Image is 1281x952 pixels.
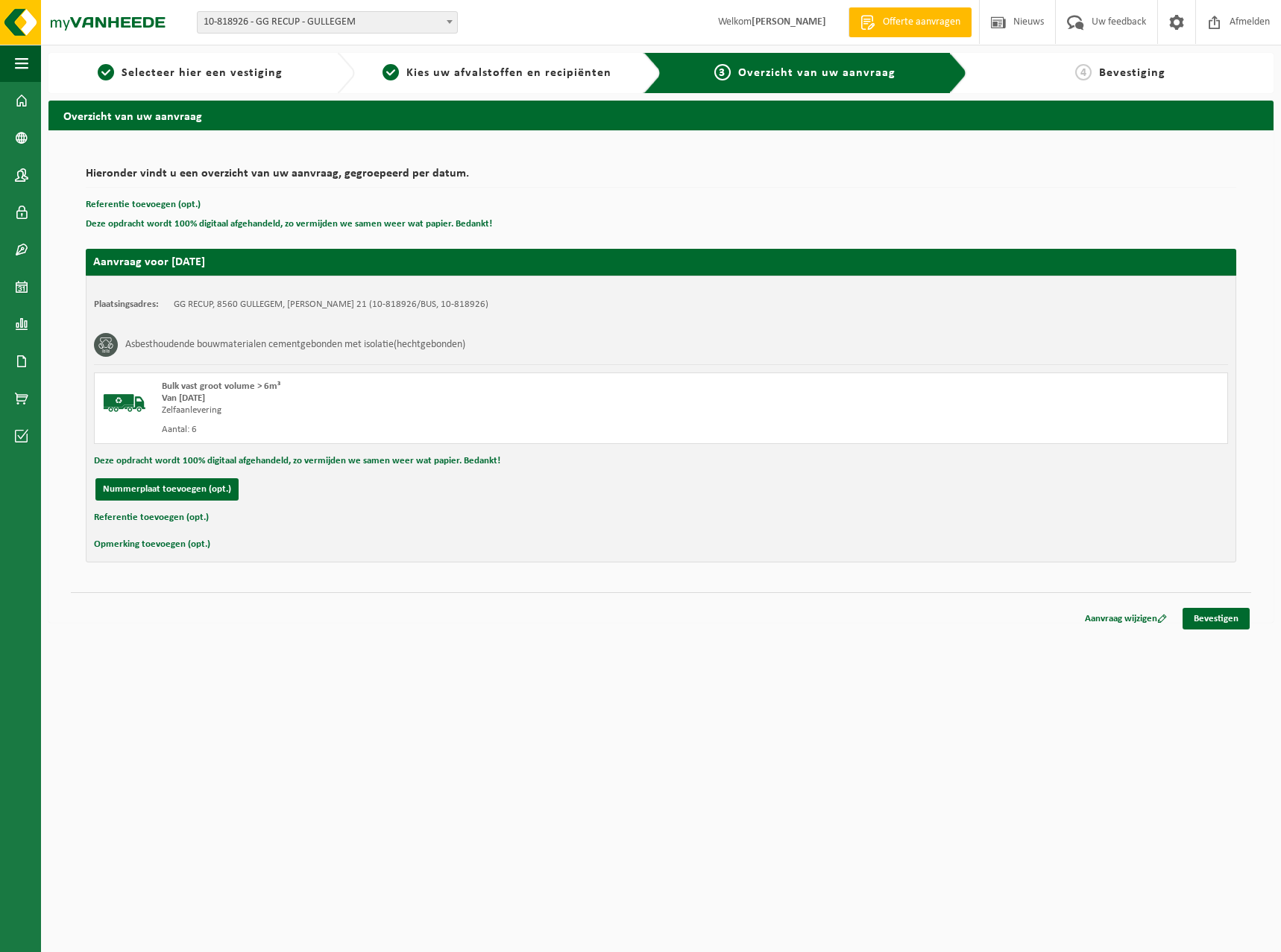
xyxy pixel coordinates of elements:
[174,299,488,311] td: GG RECUP, 8560 GULLEGEM, [PERSON_NAME] 21 (10-818926/BUS, 10-818926)
[1074,608,1178,629] a: Aanvraag wijzigen
[162,381,280,391] span: Bulk vast groot volume > 6m³
[162,424,721,436] div: Aantal: 6
[162,393,205,403] strong: Van [DATE]
[94,508,209,527] button: Referentie toevoegen (opt.)
[86,168,1236,188] h2: Hieronder vindt u een overzicht van uw aanvraag, gegroepeerd per datum.
[383,64,399,80] span: 2
[714,64,731,80] span: 3
[94,535,210,554] button: Opmerking toevoegen (opt.)
[197,11,458,34] span: 10-818926 - GG RECUP - GULLEGEM
[122,67,283,79] span: Selecteer hier een vestiging
[738,67,896,79] span: Overzicht van uw aanvraag
[94,451,500,471] button: Deze opdracht wordt 100% digitaal afgehandeld, zo vermijden we samen weer wat papier. Bedankt!
[48,101,1274,130] h2: Overzicht van uw aanvraag
[102,381,147,425] img: BL-SO-LV.png
[849,7,972,37] a: Offerte aanvragen
[56,64,325,82] a: 1Selecteer hier een vestiging
[86,195,201,215] button: Referentie toevoegen (opt.)
[406,67,611,79] span: Kies uw afvalstoffen en recipiënten
[98,64,114,80] span: 1
[198,12,457,33] span: 10-818926 - GG RECUP - GULLEGEM
[879,15,964,30] span: Offerte aanvragen
[1099,67,1165,79] span: Bevestiging
[95,478,239,501] button: Nummerplaat toevoegen (opt.)
[1183,608,1250,629] a: Bevestigen
[362,64,632,82] a: 2Kies uw afvalstoffen en recipiënten
[94,299,159,309] strong: Plaatsingsadres:
[1075,64,1092,80] span: 4
[93,256,205,268] strong: Aanvraag voor [DATE]
[752,16,826,28] strong: [PERSON_NAME]
[125,333,465,357] h3: Asbesthoudende bouwmaterialen cementgebonden met isolatie(hechtgebonden)
[86,215,492,234] button: Deze opdracht wordt 100% digitaal afgehandeld, zo vermijden we samen weer wat papier. Bedankt!
[162,404,721,416] div: Zelfaanlevering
